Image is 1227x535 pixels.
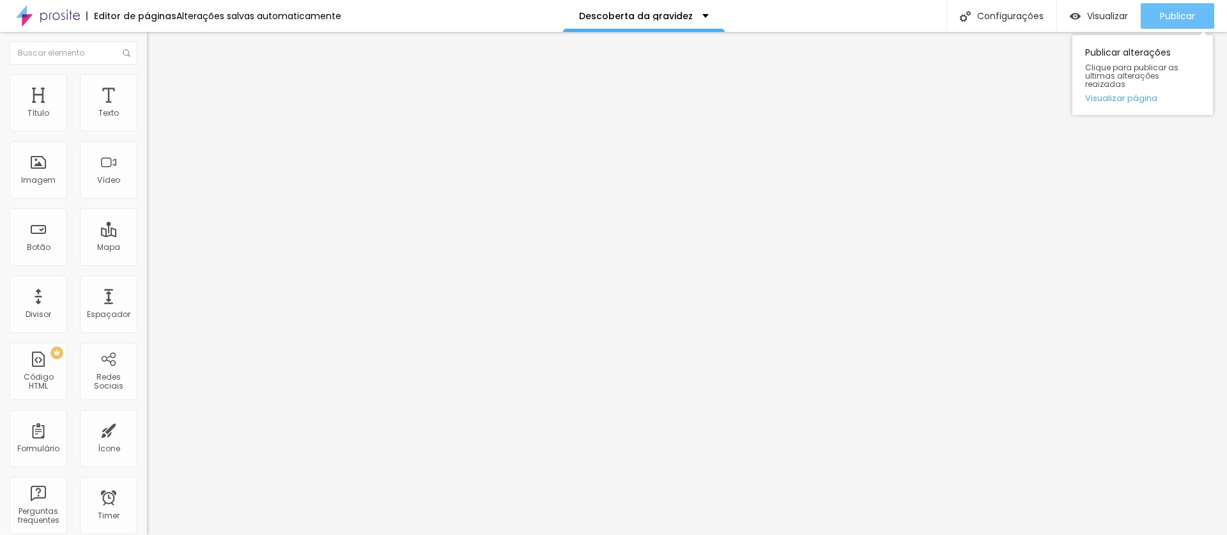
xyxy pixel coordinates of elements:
[1057,3,1141,29] button: Visualizar
[98,109,119,118] div: Texto
[26,310,51,319] div: Divisor
[10,42,137,65] input: Buscar elemento
[1141,3,1214,29] button: Publicar
[13,507,63,525] div: Perguntas frequentes
[13,373,63,391] div: Código HTML
[960,11,971,22] img: Icone
[1160,11,1195,21] span: Publicar
[97,243,120,252] div: Mapa
[98,511,120,520] div: Timer
[1087,11,1128,21] span: Visualizar
[17,444,59,453] div: Formulário
[1085,63,1200,89] span: Clique para publicar as ultimas alterações reaizadas
[97,176,120,185] div: Vídeo
[86,12,176,20] div: Editor de páginas
[579,12,693,20] p: Descoberta da gravidez
[21,176,56,185] div: Imagem
[1072,35,1213,115] div: Publicar alterações
[1070,11,1081,22] img: view-1.svg
[1085,94,1200,102] a: Visualizar página
[176,12,341,20] div: Alterações salvas automaticamente
[83,373,134,391] div: Redes Sociais
[27,243,50,252] div: Botão
[27,109,49,118] div: Título
[98,444,120,453] div: Ícone
[147,32,1227,535] iframe: Editor
[87,310,130,319] div: Espaçador
[123,49,130,57] img: Icone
